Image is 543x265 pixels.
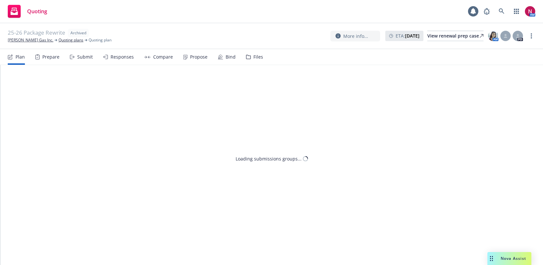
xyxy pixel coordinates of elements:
[8,37,53,43] a: [PERSON_NAME] Gas Inc.
[330,31,380,41] button: More info...
[343,33,368,39] span: More info...
[153,54,173,60] div: Compare
[42,54,59,60] div: Prepare
[488,31,498,41] img: photo
[525,6,535,17] img: photo
[70,30,86,36] span: Archived
[8,29,65,37] span: 25-26 Package Rewrite
[16,54,25,60] div: Plan
[27,9,47,14] span: Quoting
[5,2,50,20] a: Quoting
[77,54,93,60] div: Submit
[253,54,263,60] div: Files
[111,54,134,60] div: Responses
[396,32,420,39] span: ETA :
[501,256,526,261] span: Nova Assist
[527,32,535,40] a: more
[487,252,495,265] div: Drag to move
[226,54,236,60] div: Bind
[487,252,531,265] button: Nova Assist
[480,5,493,18] a: Report a Bug
[190,54,208,60] div: Propose
[59,37,83,43] a: Quoting plans
[405,33,420,39] strong: [DATE]
[236,155,302,162] div: Loading submissions groups...
[427,31,484,41] a: View renewal prep case
[495,5,508,18] a: Search
[510,5,523,18] a: Switch app
[89,37,112,43] span: Quoting plan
